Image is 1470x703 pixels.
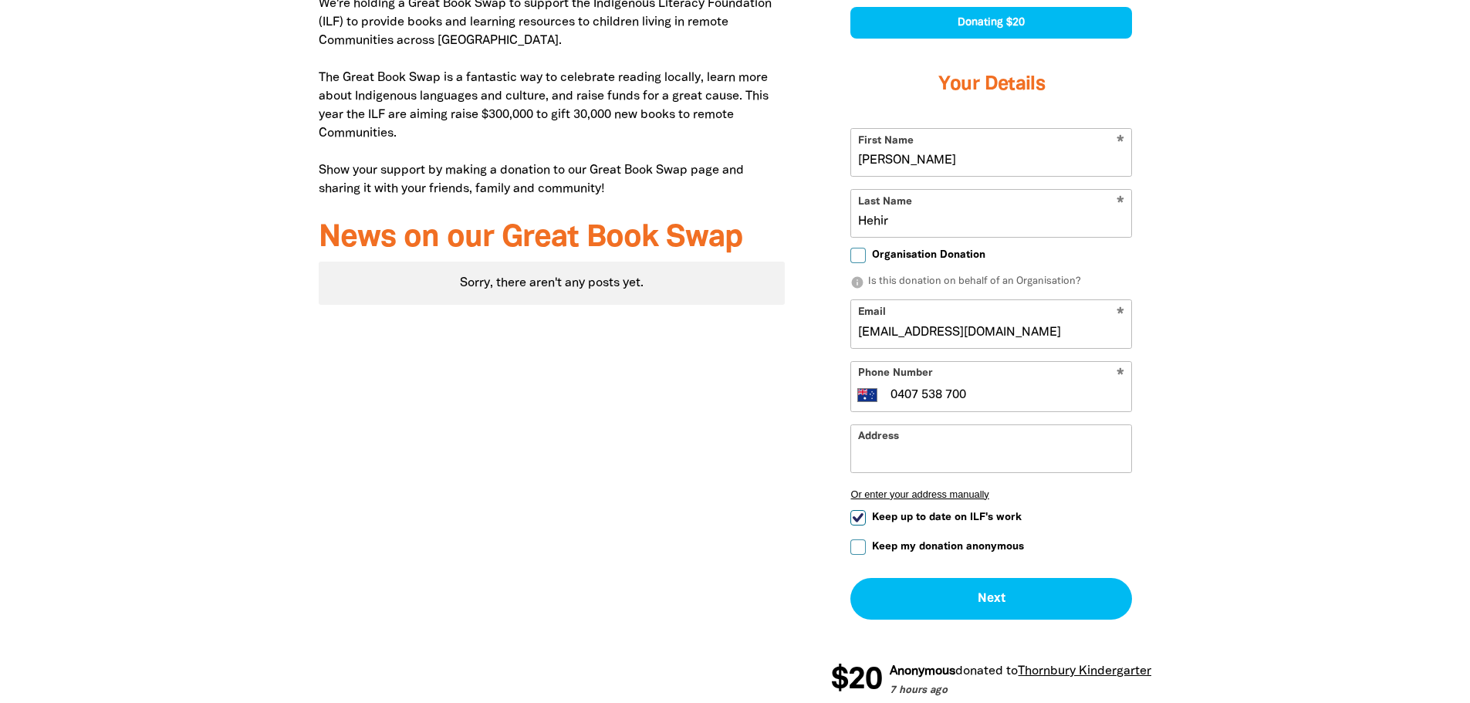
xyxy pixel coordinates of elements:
button: Next [850,578,1132,620]
a: Thornbury Kindergarten Great Book Swap for the Indigenous Literacy Foundation [931,666,1390,677]
p: Is this donation on behalf of an Organisation? [850,275,1132,290]
input: Keep up to date on ILF's work [850,510,866,526]
input: Organisation Donation [850,248,866,263]
h3: Your Details [850,54,1132,116]
span: Organisation Donation [872,248,985,262]
div: Paginated content [319,262,786,305]
em: Anonymous [803,666,868,677]
p: 7 hours ago [803,684,1390,699]
input: Keep my donation anonymous [850,539,866,555]
h3: News on our Great Book Swap [319,221,786,255]
i: Required [1117,368,1124,383]
span: Keep my donation anonymous [872,539,1024,554]
span: Keep up to date on ILF's work [872,510,1022,525]
div: Sorry, there aren't any posts yet. [319,262,786,305]
i: info [850,275,864,289]
button: Or enter your address manually [850,488,1132,500]
span: donated to [868,666,931,677]
div: Donating $20 [850,7,1132,39]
